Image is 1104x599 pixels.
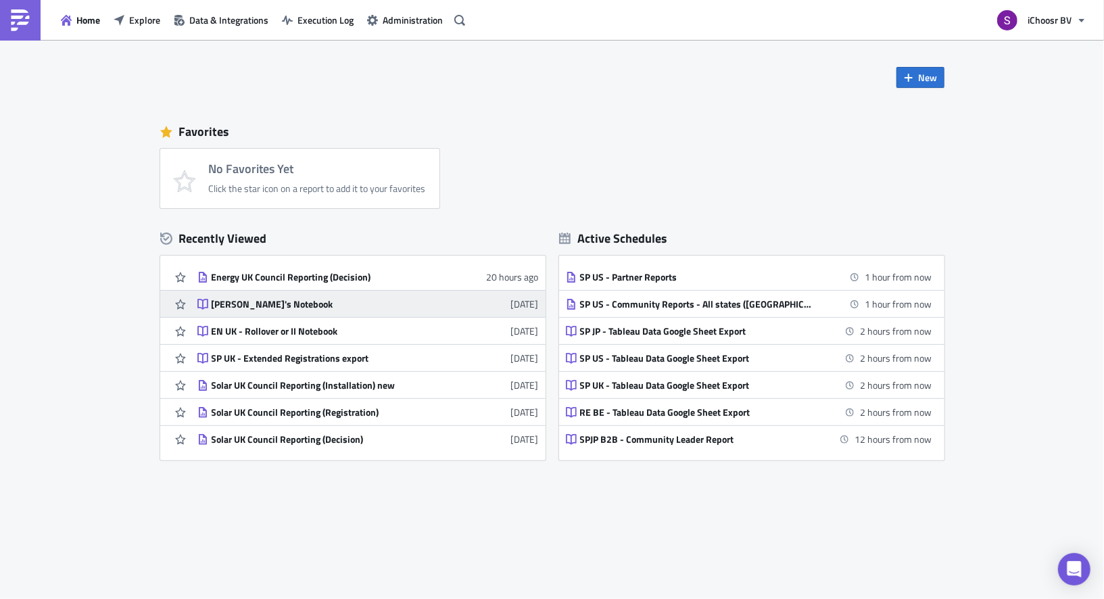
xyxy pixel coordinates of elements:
span: Explore [129,13,160,27]
button: iChoosr BV [989,5,1094,35]
div: Open Intercom Messenger [1058,553,1090,585]
div: SP US - Partner Reports [580,271,817,283]
time: 2025-10-10 15:00 [861,405,932,419]
span: New [919,70,938,85]
time: 2025-10-08T13:49:17Z [511,297,539,311]
div: Solar UK Council Reporting (Installation) new [212,379,448,391]
time: 2025-10-10 15:00 [861,351,932,365]
time: 2025-10-07T15:08:33Z [511,432,539,446]
a: SP US - Tableau Data Google Sheet Export2 hours from now [566,345,932,371]
a: RE BE - Tableau Data Google Sheet Export2 hours from now [566,399,932,425]
time: 2025-10-07T15:12:12Z [511,378,539,392]
div: Solar UK Council Reporting (Decision) [212,433,448,446]
time: 2025-10-08T11:23:15Z [511,351,539,365]
button: New [896,67,944,88]
a: SP UK - Extended Registrations export[DATE] [197,345,539,371]
div: Recently Viewed [160,229,546,249]
span: Execution Log [297,13,354,27]
time: 2025-10-10 14:30 [865,297,932,311]
div: SP UK - Extended Registrations export [212,352,448,364]
div: Click the star icon on a report to add it to your favorites [209,183,426,195]
time: 2025-10-11 01:00 [855,432,932,446]
span: Data & Integrations [189,13,268,27]
a: SP JP - Tableau Data Google Sheet Export2 hours from now [566,318,932,344]
button: Administration [360,9,450,30]
a: SPJP B2B - Community Leader Report12 hours from now [566,426,932,452]
div: EN UK - Rollover or II Notebook [212,325,448,337]
time: 2025-10-10 14:30 [865,270,932,284]
img: Avatar [996,9,1019,32]
a: Solar UK Council Reporting (Installation) new[DATE] [197,372,539,398]
time: 2025-10-10 15:00 [861,324,932,338]
div: Active Schedules [559,231,668,246]
a: Solar UK Council Reporting (Registration)[DATE] [197,399,539,425]
button: Home [54,9,107,30]
time: 2025-10-07T15:10:59Z [511,405,539,419]
div: SPJP B2B - Community Leader Report [580,433,817,446]
span: Home [76,13,100,27]
div: Solar UK Council Reporting (Registration) [212,406,448,418]
time: 2025-10-10 15:00 [861,378,932,392]
time: 2025-10-09T16:17:13Z [487,270,539,284]
div: SP UK - Tableau Data Google Sheet Export [580,379,817,391]
div: SP US - Community Reports - All states ([GEOGRAPHIC_DATA], [GEOGRAPHIC_DATA], [GEOGRAPHIC_DATA], ... [580,298,817,310]
div: Energy UK Council Reporting (Decision) [212,271,448,283]
button: Explore [107,9,167,30]
img: PushMetrics [9,9,31,31]
span: Administration [383,13,443,27]
span: iChoosr BV [1028,13,1072,27]
a: EN UK - Rollover or II Notebook[DATE] [197,318,539,344]
a: Energy UK Council Reporting (Decision)20 hours ago [197,264,539,290]
a: [PERSON_NAME]'s Notebook[DATE] [197,291,539,317]
a: SP US - Partner Reports1 hour from now [566,264,932,290]
div: SP US - Tableau Data Google Sheet Export [580,352,817,364]
div: SP JP - Tableau Data Google Sheet Export [580,325,817,337]
div: Favorites [160,122,944,142]
button: Data & Integrations [167,9,275,30]
button: Execution Log [275,9,360,30]
h4: No Favorites Yet [209,162,426,176]
a: SP UK - Tableau Data Google Sheet Export2 hours from now [566,372,932,398]
a: Solar UK Council Reporting (Decision)[DATE] [197,426,539,452]
a: SP US - Community Reports - All states ([GEOGRAPHIC_DATA], [GEOGRAPHIC_DATA], [GEOGRAPHIC_DATA], ... [566,291,932,317]
div: RE BE - Tableau Data Google Sheet Export [580,406,817,418]
div: [PERSON_NAME]'s Notebook [212,298,448,310]
time: 2025-10-08T13:45:25Z [511,324,539,338]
